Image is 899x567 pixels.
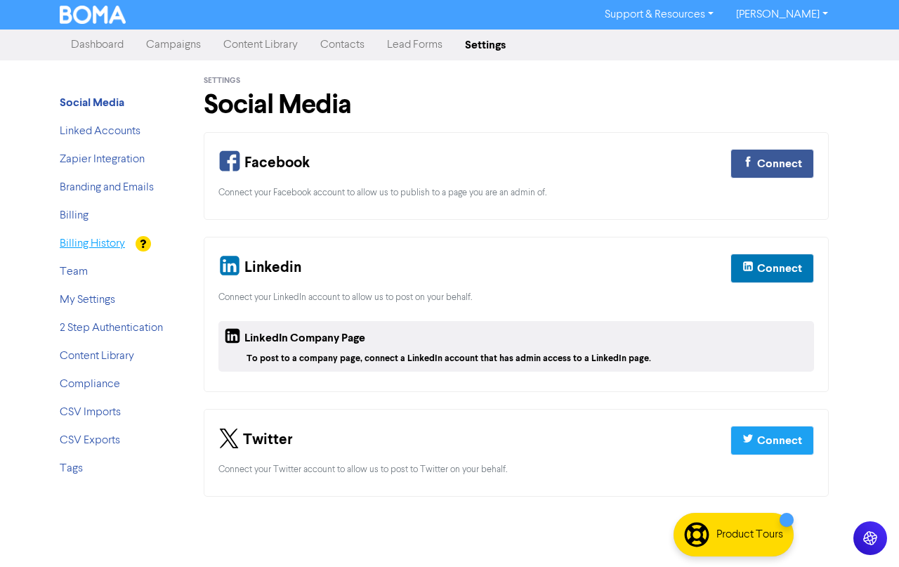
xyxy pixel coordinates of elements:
[60,266,88,278] a: Team
[60,96,124,110] strong: Social Media
[218,463,814,476] div: Connect your Twitter account to allow us to post to Twitter on your behalf.
[454,31,517,59] a: Settings
[309,31,376,59] a: Contacts
[60,182,154,193] a: Branding and Emails
[757,260,802,277] div: Connect
[60,407,121,418] a: CSV Imports
[60,463,83,474] a: Tags
[60,351,134,362] a: Content Library
[593,4,725,26] a: Support & Resources
[247,352,808,365] div: To post to a company page, connect a LinkedIn account that has admin access to a LinkedIn page.
[218,291,814,304] div: Connect your LinkedIn account to allow us to post on your behalf.
[204,409,829,497] div: Your Twitter Connection
[60,6,126,24] img: BOMA Logo
[730,254,814,283] button: Connect
[135,31,212,59] a: Campaigns
[60,435,120,446] a: CSV Exports
[218,186,814,200] div: Connect your Facebook account to allow us to publish to a page you are an admin of.
[829,500,899,567] iframe: Chat Widget
[204,76,240,86] span: Settings
[376,31,454,59] a: Lead Forms
[757,432,802,449] div: Connect
[60,294,115,306] a: My Settings
[218,424,293,457] div: Twitter
[60,126,140,137] a: Linked Accounts
[204,89,829,121] h1: Social Media
[204,132,829,220] div: Your Facebook Connection
[224,327,365,352] div: LinkedIn Company Page
[725,4,839,26] a: [PERSON_NAME]
[212,31,309,59] a: Content Library
[60,379,120,390] a: Compliance
[730,426,814,455] button: Connect
[60,31,135,59] a: Dashboard
[204,237,829,391] div: Your Linkedin and Company Page Connection
[60,210,88,221] a: Billing
[60,154,145,165] a: Zapier Integration
[730,149,814,178] button: Connect
[757,155,802,172] div: Connect
[60,238,125,249] a: Billing History
[60,322,163,334] a: 2 Step Authentication
[218,147,310,181] div: Facebook
[218,252,301,285] div: Linkedin
[60,98,124,109] a: Social Media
